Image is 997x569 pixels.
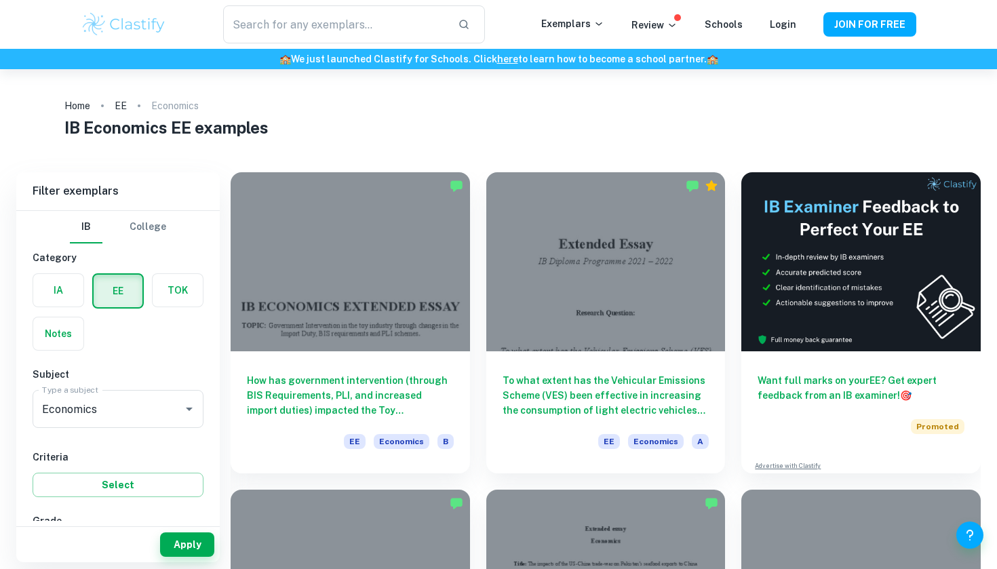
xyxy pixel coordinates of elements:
[344,434,366,449] span: EE
[374,434,429,449] span: Economics
[486,172,726,473] a: To what extent has the Vehicular Emissions Scheme (VES) been effective in increasing the consumpt...
[741,172,981,351] img: Thumbnail
[247,373,454,418] h6: How has government intervention (through BIS Requirements, PLI, and increased import duties) impa...
[81,11,167,38] img: Clastify logo
[70,211,166,243] div: Filter type choice
[741,172,981,473] a: Want full marks on yourEE? Get expert feedback from an IB examiner!PromotedAdvertise with Clastify
[598,434,620,449] span: EE
[497,54,518,64] a: here
[33,450,203,465] h6: Criteria
[33,317,83,350] button: Notes
[153,274,203,307] button: TOK
[33,473,203,497] button: Select
[686,179,699,193] img: Marked
[823,12,916,37] button: JOIN FOR FREE
[151,98,199,113] p: Economics
[707,54,718,64] span: 🏫
[705,179,718,193] div: Premium
[450,179,463,193] img: Marked
[911,419,964,434] span: Promoted
[692,434,709,449] span: A
[130,211,166,243] button: College
[64,96,90,115] a: Home
[900,390,912,401] span: 🎯
[64,115,933,140] h1: IB Economics EE examples
[758,373,964,403] h6: Want full marks on your EE ? Get expert feedback from an IB examiner!
[437,434,454,449] span: B
[705,496,718,510] img: Marked
[33,367,203,382] h6: Subject
[16,172,220,210] h6: Filter exemplars
[160,532,214,557] button: Apply
[755,461,821,471] a: Advertise with Clastify
[33,250,203,265] h6: Category
[631,18,678,33] p: Review
[628,434,684,449] span: Economics
[180,399,199,418] button: Open
[33,513,203,528] h6: Grade
[231,172,470,473] a: How has government intervention (through BIS Requirements, PLI, and increased import duties) impa...
[3,52,994,66] h6: We just launched Clastify for Schools. Click to learn how to become a school partner.
[450,496,463,510] img: Marked
[503,373,709,418] h6: To what extent has the Vehicular Emissions Scheme (VES) been effective in increasing the consumpt...
[770,19,796,30] a: Login
[33,274,83,307] button: IA
[705,19,743,30] a: Schools
[541,16,604,31] p: Exemplars
[70,211,102,243] button: IB
[279,54,291,64] span: 🏫
[956,522,983,549] button: Help and Feedback
[42,384,98,395] label: Type a subject
[94,275,142,307] button: EE
[115,96,127,115] a: EE
[223,5,447,43] input: Search for any exemplars...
